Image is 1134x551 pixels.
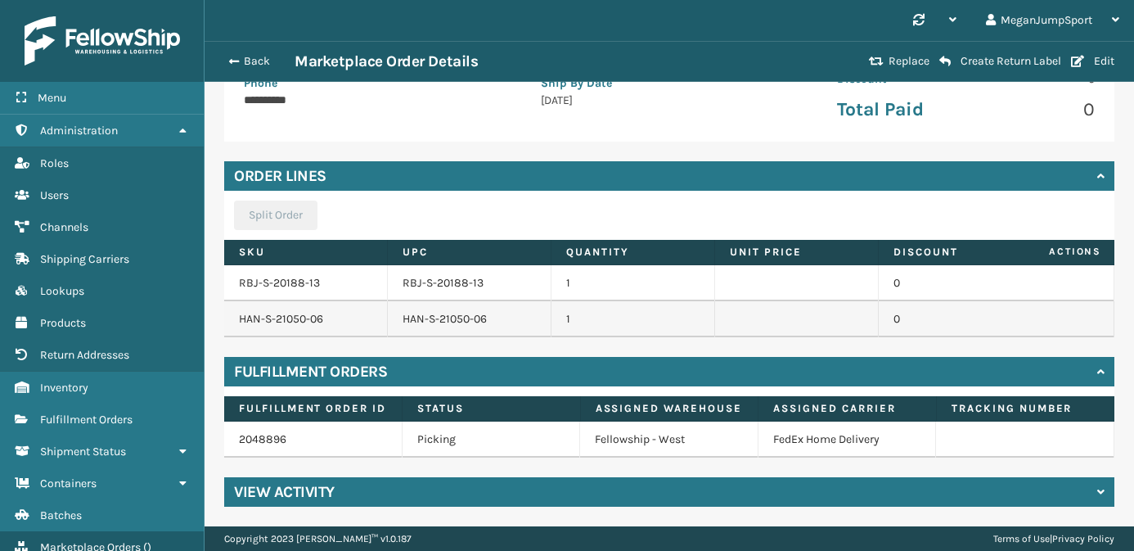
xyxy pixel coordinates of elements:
[976,97,1095,122] p: 0
[417,401,565,416] label: Status
[879,301,1042,337] td: 0
[40,381,88,395] span: Inventory
[239,312,323,326] a: HAN-S-21050-06
[541,75,799,92] p: Ship By Date
[40,252,129,266] span: Shipping Carriers
[993,526,1114,551] div: |
[40,508,82,522] span: Batches
[40,348,129,362] span: Return Addresses
[40,124,118,138] span: Administration
[541,92,799,109] p: [DATE]
[879,265,1042,301] td: 0
[239,432,286,446] a: 2048896
[40,156,69,170] span: Roles
[934,54,1066,69] button: Create Return Label
[40,284,84,298] span: Lookups
[234,482,335,502] h4: View Activity
[219,54,295,69] button: Back
[1071,56,1084,67] i: Edit
[40,413,133,427] span: Fulfillment Orders
[869,56,884,67] i: Replace
[566,245,700,260] label: Quantity
[40,220,88,234] span: Channels
[234,362,387,382] h4: Fulfillment Orders
[952,401,1100,416] label: Tracking Number
[758,422,937,458] td: FedEx Home Delivery
[837,97,956,122] p: Total Paid
[596,401,744,416] label: Assigned Warehouse
[224,526,412,551] p: Copyright 2023 [PERSON_NAME]™ v 1.0.187
[1066,54,1119,69] button: Edit
[403,422,581,458] td: Picking
[388,265,551,301] td: RBJ-S-20188-13
[993,533,1050,544] a: Terms of Use
[295,52,478,71] h3: Marketplace Order Details
[893,245,1027,260] label: Discount
[239,401,387,416] label: Fulfillment Order Id
[40,188,69,202] span: Users
[40,445,126,458] span: Shipment Status
[997,238,1111,265] span: Actions
[234,201,317,230] button: Split Order
[580,422,758,458] td: Fellowship - West
[551,265,715,301] td: 1
[40,476,97,490] span: Containers
[1052,533,1114,544] a: Privacy Policy
[551,301,715,337] td: 1
[773,401,921,416] label: Assigned Carrier
[403,245,536,260] label: UPC
[864,54,934,69] button: Replace
[40,316,86,330] span: Products
[25,16,180,65] img: logo
[38,91,66,105] span: Menu
[234,166,326,186] h4: Order Lines
[730,245,863,260] label: Unit Price
[239,245,372,260] label: SKU
[239,276,320,290] a: RBJ-S-20188-13
[388,301,551,337] td: HAN-S-21050-06
[244,75,502,92] p: Phone
[939,55,951,68] i: Create Return Label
